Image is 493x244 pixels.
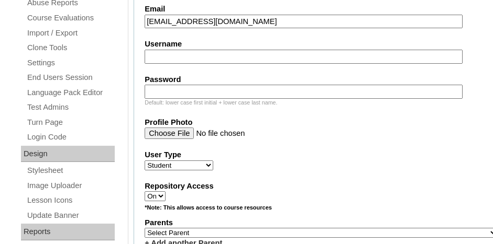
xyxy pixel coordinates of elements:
[26,209,115,222] a: Update Banner
[26,41,115,54] a: Clone Tools
[26,164,115,177] a: Stylesheet
[26,71,115,84] a: End Users Session
[26,131,115,144] a: Login Code
[26,116,115,129] a: Turn Page
[26,179,115,192] a: Image Uploader
[26,194,115,207] a: Lesson Icons
[21,224,115,240] div: Reports
[26,56,115,69] a: Settings
[26,86,115,99] a: Language Pack Editor
[26,101,115,114] a: Test Admins
[26,27,115,40] a: Import / Export
[26,11,115,25] a: Course Evaluations
[21,146,115,162] div: Design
